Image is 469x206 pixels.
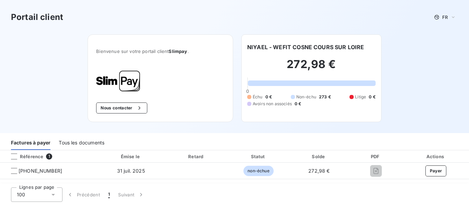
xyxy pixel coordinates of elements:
[247,57,376,78] h2: 272,98 €
[62,187,104,202] button: Précédent
[253,101,292,107] span: Avoirs non associés
[98,153,164,160] div: Émise le
[59,135,104,150] div: Tous les documents
[17,191,25,198] span: 100
[11,135,50,150] div: Factures à payer
[117,168,145,174] span: 31 juil. 2025
[114,187,149,202] button: Suivant
[265,94,272,100] span: 0 €
[96,48,225,54] span: Bienvenue sur votre portail client .
[355,94,366,100] span: Litige
[243,166,273,176] span: non-échue
[104,187,114,202] button: 1
[229,153,288,160] div: Statut
[19,167,62,174] span: [PHONE_NUMBER]
[404,153,468,160] div: Actions
[295,101,301,107] span: 0 €
[247,43,364,51] h6: NIYAEL - WEFIT COSNE COURS SUR LOIRE
[5,153,43,160] div: Référence
[167,153,227,160] div: Retard
[350,153,401,160] div: PDF
[169,48,187,54] span: Slimpay
[319,94,331,100] span: 273 €
[46,153,52,160] span: 1
[425,165,447,176] button: Payer
[246,88,249,94] span: 0
[369,94,375,100] span: 0 €
[96,71,140,91] img: Company logo
[442,14,448,20] span: FR
[11,11,63,23] h3: Portail client
[108,191,110,198] span: 1
[296,94,316,100] span: Non-échu
[96,102,147,113] button: Nous contacter
[308,168,330,174] span: 272,98 €
[253,94,263,100] span: Échu
[290,153,347,160] div: Solde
